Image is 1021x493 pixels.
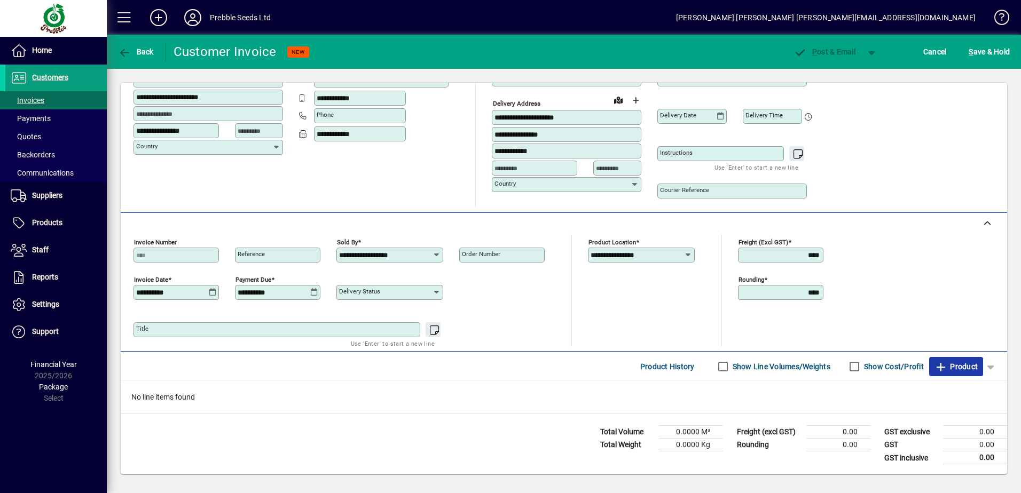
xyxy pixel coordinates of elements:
[732,439,806,451] td: Rounding
[32,218,62,227] span: Products
[5,91,107,109] a: Invoices
[660,186,709,194] mat-label: Courier Reference
[732,426,806,439] td: Freight (excl GST)
[934,358,978,375] span: Product
[943,439,1007,451] td: 0.00
[929,357,983,376] button: Product
[731,361,830,372] label: Show Line Volumes/Weights
[462,250,500,258] mat-label: Order number
[121,381,1007,414] div: No line items found
[969,47,973,56] span: S
[879,439,943,451] td: GST
[986,2,1008,37] a: Knowledge Base
[174,43,277,60] div: Customer Invoice
[5,264,107,291] a: Reports
[660,149,693,156] mat-label: Instructions
[351,337,435,349] mat-hint: Use 'Enter' to start a new line
[337,238,358,246] mat-label: Sold by
[745,112,783,119] mat-label: Delivery time
[238,250,265,258] mat-label: Reference
[595,439,659,451] td: Total Weight
[118,47,154,56] span: Back
[794,47,855,56] span: ost & Email
[660,112,696,119] mat-label: Delivery date
[11,96,44,105] span: Invoices
[636,357,699,376] button: Product History
[32,300,59,308] span: Settings
[739,238,788,246] mat-label: Freight (excl GST)
[32,327,59,336] span: Support
[5,146,107,164] a: Backorders
[5,291,107,318] a: Settings
[923,43,947,60] span: Cancel
[11,114,51,123] span: Payments
[32,245,49,254] span: Staff
[943,451,1007,465] td: 0.00
[11,132,41,141] span: Quotes
[595,426,659,439] td: Total Volume
[5,319,107,345] a: Support
[136,325,148,332] mat-label: Title
[210,9,271,26] div: Prebble Seeds Ltd
[659,426,723,439] td: 0.0000 M³
[5,128,107,146] a: Quotes
[176,8,210,27] button: Profile
[11,169,74,177] span: Communications
[862,361,924,372] label: Show Cost/Profit
[339,288,380,295] mat-label: Delivery status
[235,276,271,283] mat-label: Payment due
[5,109,107,128] a: Payments
[627,92,644,109] button: Choose address
[30,360,77,369] span: Financial Year
[879,451,943,465] td: GST inclusive
[659,439,723,451] td: 0.0000 Kg
[5,237,107,264] a: Staff
[134,276,168,283] mat-label: Invoice date
[292,49,305,55] span: NEW
[921,42,949,61] button: Cancel
[879,426,943,439] td: GST exclusive
[5,164,107,182] a: Communications
[494,180,516,187] mat-label: Country
[969,43,1010,60] span: ave & Hold
[714,161,798,173] mat-hint: Use 'Enter' to start a new line
[32,191,62,200] span: Suppliers
[317,111,334,118] mat-label: Phone
[812,47,817,56] span: P
[136,142,158,150] mat-label: Country
[5,37,107,64] a: Home
[943,426,1007,439] td: 0.00
[739,276,764,283] mat-label: Rounding
[676,9,976,26] div: [PERSON_NAME] [PERSON_NAME] [PERSON_NAME][EMAIL_ADDRESS][DOMAIN_NAME]
[115,42,156,61] button: Back
[966,42,1012,61] button: Save & Hold
[32,73,68,82] span: Customers
[5,210,107,236] a: Products
[806,439,870,451] td: 0.00
[640,358,695,375] span: Product History
[610,91,627,108] a: View on map
[32,273,58,281] span: Reports
[5,182,107,209] a: Suppliers
[142,8,176,27] button: Add
[588,238,636,246] mat-label: Product location
[134,238,177,246] mat-label: Invoice number
[11,150,55,159] span: Backorders
[32,46,52,54] span: Home
[806,426,870,439] td: 0.00
[39,383,68,391] span: Package
[107,42,166,61] app-page-header-button: Back
[788,42,861,61] button: Post & Email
